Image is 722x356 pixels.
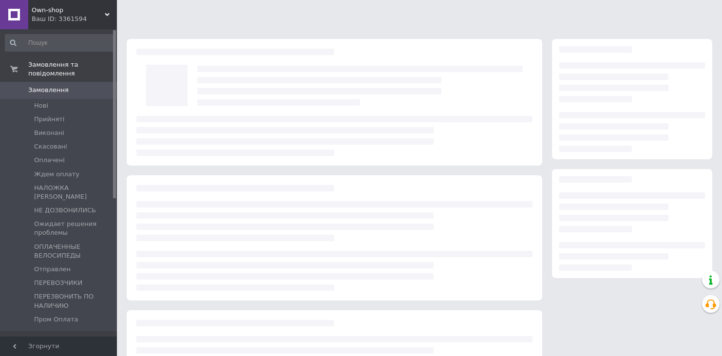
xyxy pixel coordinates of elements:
div: Ваш ID: 3361594 [32,15,117,23]
span: Повідомлення [28,335,76,344]
span: Нові [34,101,48,110]
input: Пошук [5,34,115,52]
span: ОПЛАЧЕННЫЕ ВЕЛОСИПЕДЫ [34,243,114,260]
span: Ждем оплату [34,170,79,179]
span: Прийняті [34,115,64,124]
span: НАЛОЖКА [PERSON_NAME] [34,184,114,201]
span: Оплачені [34,156,65,165]
span: Скасовані [34,142,67,151]
span: ПЕРЕВОЗЧИКИ [34,279,82,287]
span: Замовлення [28,86,69,94]
span: Замовлення та повідомлення [28,60,117,78]
span: НЕ ДОЗВОНИЛИСЬ [34,206,96,215]
span: Own-shop [32,6,105,15]
span: Пром Оплата [34,315,78,324]
span: Ожидает решения проблемы [34,220,114,237]
span: ПЕРЕЗВОНИТЬ ПО НАЛИЧИЮ [34,292,114,310]
span: Виконані [34,129,64,137]
span: Отправлен [34,265,71,274]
